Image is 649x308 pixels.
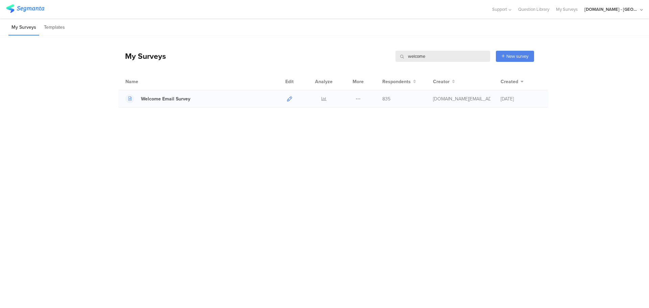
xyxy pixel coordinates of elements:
div: fenesan.cf@pg.com [433,95,490,102]
li: My Surveys [8,20,39,35]
button: Respondents [382,78,416,85]
span: Creator [433,78,450,85]
button: Created [501,78,524,85]
input: Survey Name, Creator... [395,51,490,62]
span: 835 [382,95,390,102]
div: Edit [282,73,297,90]
span: Support [492,6,507,13]
div: [DOMAIN_NAME] - [GEOGRAPHIC_DATA] [584,6,639,13]
span: Respondents [382,78,411,85]
a: Welcome Email Survey [125,94,190,103]
span: New survey [506,53,528,60]
div: More [351,73,365,90]
button: Creator [433,78,455,85]
span: Created [501,78,518,85]
div: [DATE] [501,95,541,102]
div: Analyze [314,73,334,90]
li: Templates [41,20,68,35]
img: segmanta logo [6,4,44,13]
div: My Surveys [118,50,166,62]
div: Name [125,78,166,85]
div: Welcome Email Survey [141,95,190,102]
